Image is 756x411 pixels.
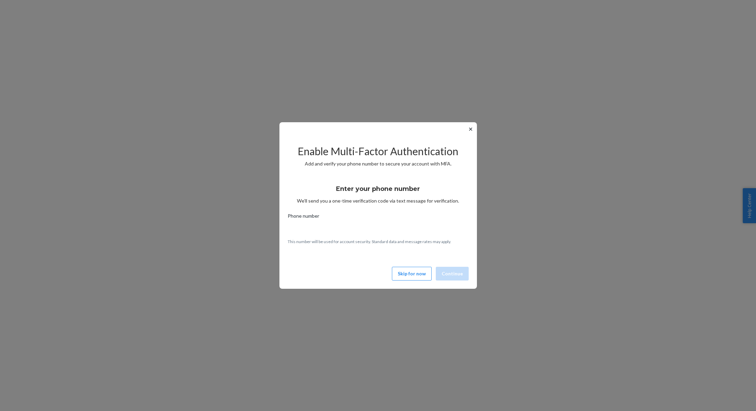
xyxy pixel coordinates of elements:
[288,179,469,204] div: We’ll send you a one-time verification code via text message for verification.
[288,213,319,222] span: Phone number
[436,267,469,281] button: Continue
[336,184,420,193] h3: Enter your phone number
[288,239,469,244] p: This number will be used for account security. Standard data and message rates may apply.
[467,125,474,133] button: ✕
[288,146,469,157] h2: Enable Multi-Factor Authentication
[288,160,469,167] p: Add and verify your phone number to secure your account with MFA.
[392,267,432,281] button: Skip for now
